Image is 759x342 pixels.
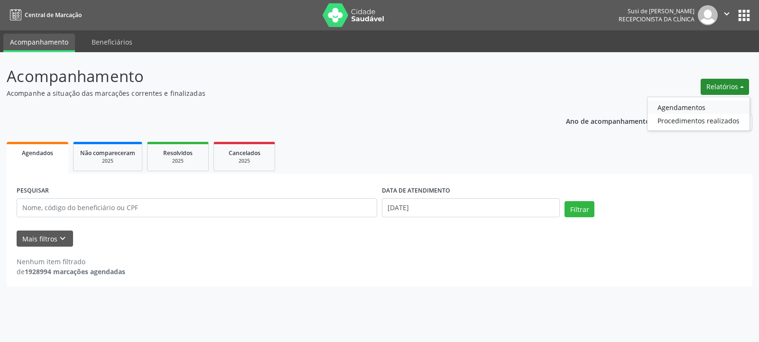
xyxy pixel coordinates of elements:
button: Relatórios [701,79,749,95]
span: Recepcionista da clínica [619,15,694,23]
a: Agendamentos [648,101,750,114]
div: Nenhum item filtrado [17,257,125,267]
a: Central de Marcação [7,7,82,23]
img: img [698,5,718,25]
span: Resolvidos [163,149,193,157]
span: Cancelados [229,149,260,157]
ul: Relatórios [647,97,750,131]
label: PESQUISAR [17,184,49,198]
button: Filtrar [565,201,594,217]
label: DATA DE ATENDIMENTO [382,184,450,198]
span: Não compareceram [80,149,135,157]
span: Agendados [22,149,53,157]
div: 2025 [154,157,202,165]
a: Acompanhamento [3,34,75,52]
div: de [17,267,125,277]
p: Acompanhamento [7,65,528,88]
i: keyboard_arrow_down [57,233,68,244]
input: Nome, código do beneficiário ou CPF [17,198,377,217]
button: apps [736,7,752,24]
strong: 1928994 marcações agendadas [25,267,125,276]
p: Acompanhe a situação das marcações correntes e finalizadas [7,88,528,98]
a: Beneficiários [85,34,139,50]
a: Procedimentos realizados [648,114,750,127]
i:  [722,9,732,19]
div: 2025 [80,157,135,165]
button:  [718,5,736,25]
div: Susi de [PERSON_NAME] [619,7,694,15]
button: Mais filtroskeyboard_arrow_down [17,231,73,247]
span: Central de Marcação [25,11,82,19]
input: Selecione um intervalo [382,198,560,217]
div: 2025 [221,157,268,165]
p: Ano de acompanhamento [566,115,650,127]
